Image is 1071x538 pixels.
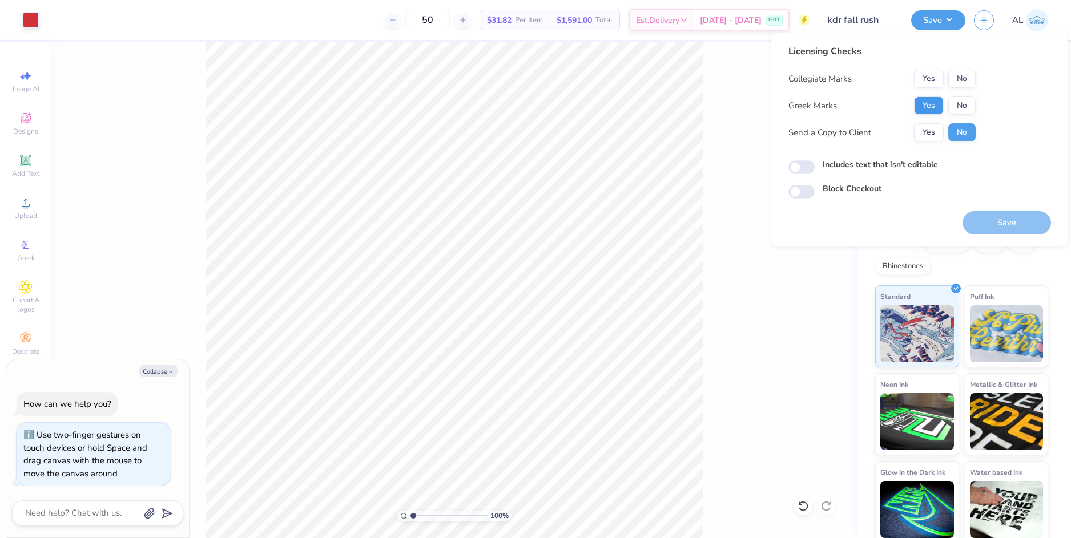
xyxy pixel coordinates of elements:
[880,290,911,302] span: Standard
[23,398,111,410] div: How can we help you?
[487,14,512,26] span: $31.82
[948,96,976,115] button: No
[914,70,944,88] button: Yes
[970,481,1044,538] img: Water based Ink
[823,159,938,171] label: Includes text that isn't editable
[139,365,178,377] button: Collapse
[12,347,39,356] span: Decorate
[788,126,871,139] div: Send a Copy to Client
[768,16,780,24] span: FREE
[914,123,944,141] button: Yes
[788,99,837,112] div: Greek Marks
[1026,9,1048,31] img: Alyzza Lydia Mae Sobrino
[911,10,965,30] button: Save
[405,10,450,30] input: – –
[13,127,38,136] span: Designs
[23,429,147,479] div: Use two-finger gestures on touch devices or hold Space and drag canvas with the mouse to move the...
[788,72,852,86] div: Collegiate Marks
[948,70,976,88] button: No
[970,305,1044,362] img: Puff Ink
[700,14,762,26] span: [DATE] - [DATE]
[595,14,613,26] span: Total
[1012,14,1023,27] span: AL
[823,183,881,195] label: Block Checkout
[819,9,903,31] input: Untitled Design
[17,253,35,262] span: Greek
[1012,9,1048,31] a: AL
[970,466,1022,478] span: Water based Ink
[914,96,944,115] button: Yes
[880,466,945,478] span: Glow in the Dark Ink
[970,290,994,302] span: Puff Ink
[970,393,1044,450] img: Metallic & Glitter Ink
[970,378,1037,390] span: Metallic & Glitter Ink
[636,14,679,26] span: Est. Delivery
[788,45,976,58] div: Licensing Checks
[948,123,976,141] button: No
[557,14,592,26] span: $1,591.00
[880,393,954,450] img: Neon Ink
[875,258,931,275] div: Rhinestones
[880,481,954,538] img: Glow in the Dark Ink
[880,305,954,362] img: Standard
[14,211,37,220] span: Upload
[880,378,908,390] span: Neon Ink
[6,296,46,314] span: Clipart & logos
[12,169,39,178] span: Add Text
[490,511,509,521] span: 100 %
[13,84,39,94] span: Image AI
[515,14,543,26] span: Per Item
